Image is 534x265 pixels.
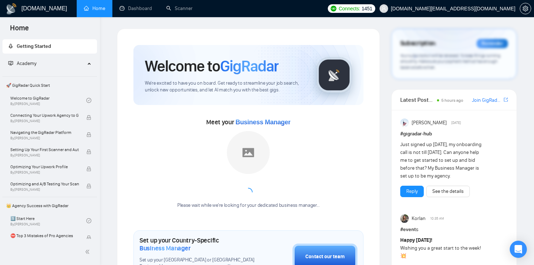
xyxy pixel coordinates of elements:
a: export [504,96,508,103]
h1: # events [400,226,508,234]
span: Setting Up Your First Scanner and Auto-Bidder [10,146,79,153]
h1: Set up your Country-Specific [139,236,257,252]
span: By [PERSON_NAME] [10,170,79,175]
span: Business Manager [139,244,190,252]
span: loading [243,186,255,199]
span: Connecting Your Upwork Agency to GigRadar [10,112,79,119]
button: See the details [426,186,470,197]
span: 👑 Agency Success with GigRadar [3,199,96,213]
span: By [PERSON_NAME] [10,153,79,157]
span: By [PERSON_NAME] [10,187,79,192]
span: ⛔ Top 3 Mistakes of Pro Agencies [10,232,79,239]
span: Navigating the GigRadar Platform [10,129,79,136]
a: Join GigRadar Slack Community [472,96,502,104]
div: Contact our team [305,253,345,261]
span: Optimizing Your Upwork Profile [10,163,79,170]
span: lock [86,184,91,189]
span: Latest Posts from the GigRadar Community [400,95,435,104]
span: check-circle [86,218,91,223]
a: Reply [406,187,418,195]
span: lock [86,166,91,171]
span: Academy [17,60,36,66]
span: 5 hours ago [441,98,463,103]
span: 10:35 AM [430,215,444,222]
a: setting [520,6,531,11]
span: We're excited to have you on board. Get ready to streamline your job search, unlock new opportuni... [145,80,305,94]
img: gigradar-logo.png [316,57,352,93]
span: fund-projection-screen [8,61,13,66]
span: Business Manager [235,119,290,126]
h1: # gigradar-hub [400,130,508,138]
span: 💥 [400,253,406,259]
a: homeHome [84,5,105,11]
button: setting [520,3,531,14]
span: lock [86,235,91,240]
a: searchScanner [166,5,193,11]
span: Your subscription will be renewed. To keep things running smoothly, make sure your payment method... [400,53,500,70]
span: Korlan [412,215,426,222]
span: lock [86,132,91,137]
h1: Welcome to [145,56,279,76]
span: By [PERSON_NAME] [10,136,79,140]
span: Getting Started [17,43,51,49]
span: Academy [8,60,36,66]
span: [PERSON_NAME] [412,119,447,127]
span: By [PERSON_NAME] [10,119,79,123]
span: lock [86,115,91,120]
span: Optimizing and A/B Testing Your Scanner for Better Results [10,180,79,187]
span: Connects: [339,5,360,12]
span: rocket [8,44,13,49]
span: double-left [85,248,92,255]
div: Reminder [477,39,508,48]
div: Please wait while we're looking for your dedicated business manager... [173,202,324,209]
span: GigRadar [220,56,279,76]
span: Meet your [206,118,290,126]
span: setting [520,6,531,11]
strong: Happy [DATE]! [400,237,432,243]
span: Home [4,23,35,38]
span: lock [86,149,91,154]
a: See the details [432,187,464,195]
img: upwork-logo.png [331,6,336,11]
div: Open Intercom Messenger [510,241,527,258]
button: Reply [400,186,424,197]
li: Getting Started [2,39,97,54]
img: Anisuzzaman Khan [400,119,409,127]
a: 1️⃣ Start HereBy[PERSON_NAME] [10,213,86,229]
span: user [381,6,386,11]
div: Just signed up [DATE], my onboarding call is not till [DATE]. Can anyone help me to get started t... [400,141,487,180]
span: Subscription [400,37,436,50]
span: 🚀 GigRadar Quick Start [3,78,96,92]
img: placeholder.png [227,131,270,174]
img: Korlan [400,214,409,223]
span: [DATE] [451,120,461,126]
span: check-circle [86,98,91,103]
img: logo [6,3,17,15]
span: 1451 [362,5,372,12]
span: export [504,97,508,102]
a: dashboardDashboard [119,5,152,11]
a: Welcome to GigRadarBy[PERSON_NAME] [10,92,86,108]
